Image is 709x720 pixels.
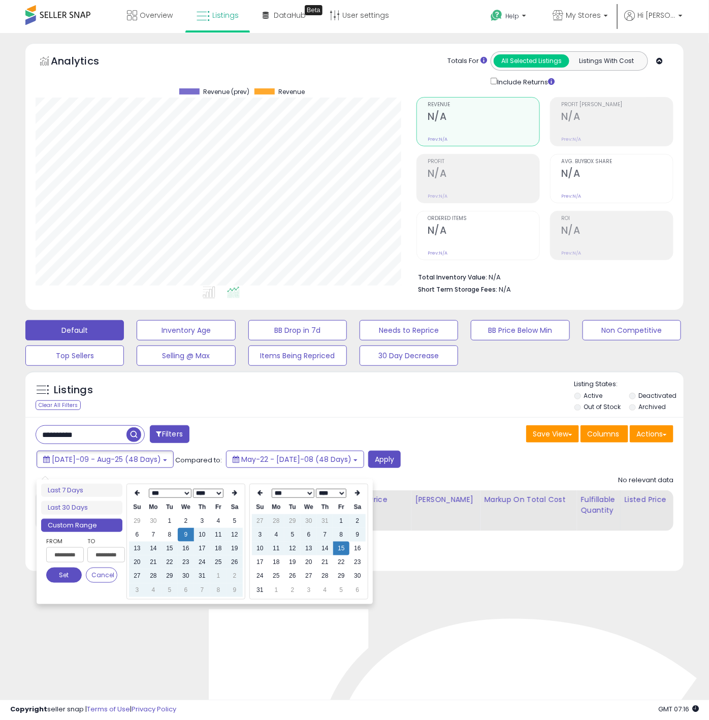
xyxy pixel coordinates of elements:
[428,102,539,108] span: Revenue
[137,346,235,366] button: Selling @ Max
[428,193,447,199] small: Prev: N/A
[227,542,243,555] td: 19
[129,569,145,583] td: 27
[284,500,301,514] th: Tu
[210,583,227,597] td: 8
[581,425,628,443] button: Columns
[480,490,576,531] th: The percentage added to the cost of goods (COGS) that forms the calculator for Min & Max prices.
[301,569,317,583] td: 27
[194,528,210,542] td: 10
[140,10,173,20] span: Overview
[574,380,684,389] p: Listing States:
[150,425,189,443] button: Filters
[248,320,347,340] button: BB Drop in 7d
[145,555,162,569] td: 21
[41,501,122,515] li: Last 30 Days
[447,56,487,66] div: Totals For
[178,542,194,555] td: 16
[241,454,351,464] span: May-22 - [DATE]-08 (48 Days)
[37,451,174,468] button: [DATE]-09 - Aug-25 (48 Days)
[561,136,581,142] small: Prev: N/A
[274,10,306,20] span: DataHub
[317,583,333,597] td: 4
[349,542,366,555] td: 16
[301,583,317,597] td: 3
[227,555,243,569] td: 26
[284,583,301,597] td: 2
[129,528,145,542] td: 6
[46,536,82,546] label: From
[561,168,673,181] h2: N/A
[175,455,222,465] span: Compared to:
[349,555,366,569] td: 23
[428,216,539,222] span: Ordered Items
[415,494,475,505] div: [PERSON_NAME]
[268,542,284,555] td: 11
[210,514,227,528] td: 4
[145,583,162,597] td: 4
[505,12,519,20] span: Help
[499,285,511,294] span: N/A
[162,528,178,542] td: 8
[301,542,317,555] td: 13
[561,159,673,165] span: Avg. Buybox Share
[584,402,621,411] label: Out of Stock
[301,514,317,528] td: 30
[482,2,536,33] a: Help
[349,583,366,597] td: 6
[317,555,333,569] td: 21
[212,10,239,20] span: Listings
[252,583,268,597] td: 31
[145,528,162,542] td: 7
[638,391,676,400] label: Deactivated
[561,216,673,222] span: ROI
[194,514,210,528] td: 3
[317,514,333,528] td: 31
[583,320,681,340] button: Non Competitive
[484,494,572,505] div: Markup on Total Cost
[25,320,124,340] button: Default
[145,542,162,555] td: 14
[129,583,145,597] td: 3
[178,569,194,583] td: 30
[418,285,497,294] b: Short Term Storage Fees:
[227,514,243,528] td: 5
[349,528,366,542] td: 9
[129,514,145,528] td: 29
[268,555,284,569] td: 18
[584,391,602,400] label: Active
[252,542,268,555] td: 10
[561,102,673,108] span: Profit [PERSON_NAME]
[129,500,145,514] th: Su
[301,500,317,514] th: We
[333,569,349,583] td: 29
[268,528,284,542] td: 4
[494,54,569,68] button: All Selected Listings
[194,555,210,569] td: 24
[360,320,458,340] button: Needs to Reprice
[418,273,487,281] b: Total Inventory Value:
[210,542,227,555] td: 18
[194,583,210,597] td: 7
[87,536,117,546] label: To
[354,494,406,505] div: Min Price
[51,54,119,71] h5: Analytics
[268,500,284,514] th: Mo
[317,500,333,514] th: Th
[178,528,194,542] td: 9
[526,425,579,443] button: Save View
[227,583,243,597] td: 9
[333,583,349,597] td: 5
[349,569,366,583] td: 30
[210,500,227,514] th: Fr
[41,519,122,533] li: Custom Range
[333,555,349,569] td: 22
[284,542,301,555] td: 12
[252,500,268,514] th: Su
[162,555,178,569] td: 22
[252,528,268,542] td: 3
[227,569,243,583] td: 2
[317,569,333,583] td: 28
[349,514,366,528] td: 2
[145,514,162,528] td: 30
